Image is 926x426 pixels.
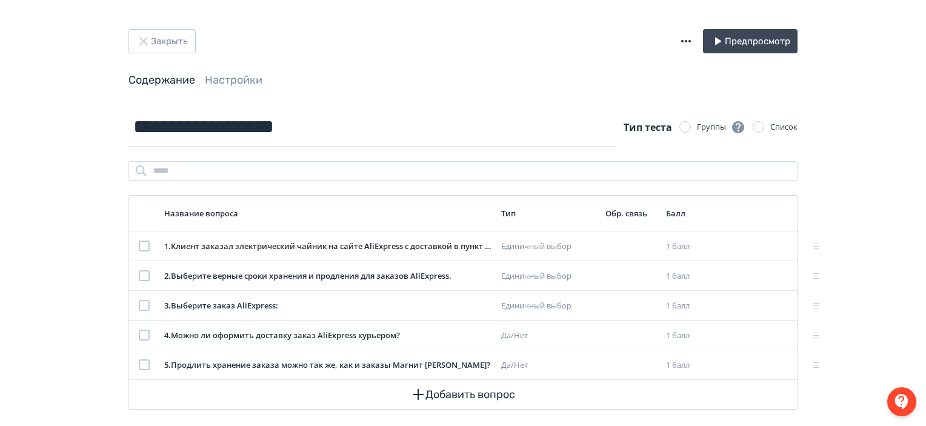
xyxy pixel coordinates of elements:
[666,208,711,219] div: Балл
[666,300,711,312] div: 1 балл
[703,29,798,53] button: Предпросмотр
[501,208,596,219] div: Тип
[666,270,711,282] div: 1 балл
[501,330,596,342] div: Да/Нет
[501,270,596,282] div: Единичный выбор
[501,300,596,312] div: Единичный выбор
[605,208,656,219] div: Обр. связь
[624,121,672,134] span: Тип теста
[501,241,596,253] div: Единичный выбор
[666,330,711,342] div: 1 балл
[128,73,195,87] a: Содержание
[164,300,491,312] div: 3 . Выберите заказ AliExpress:
[164,208,491,219] div: Название вопроса
[666,241,711,253] div: 1 балл
[139,380,787,409] button: Добавить вопрос
[164,330,491,342] div: 4 . Можно ли оформить доставку заказ AliExpress курьером?
[164,241,491,253] div: 1 . Клиент заказал электрический чайник на сайте AliExpress с доставкой в пункт выдачи Магнит Мар...
[164,270,491,282] div: 2 . Выберите верные сроки хранения и продления для заказов AliExpress.
[164,359,491,371] div: 5 . Продлить хранение заказа можно так же, как и заказы Магнит [PERSON_NAME]?
[666,359,711,371] div: 1 балл
[205,73,262,87] a: Настройки
[770,121,798,133] div: Список
[697,120,745,135] div: Группы
[501,359,596,371] div: Да/Нет
[128,29,196,53] button: Закрыть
